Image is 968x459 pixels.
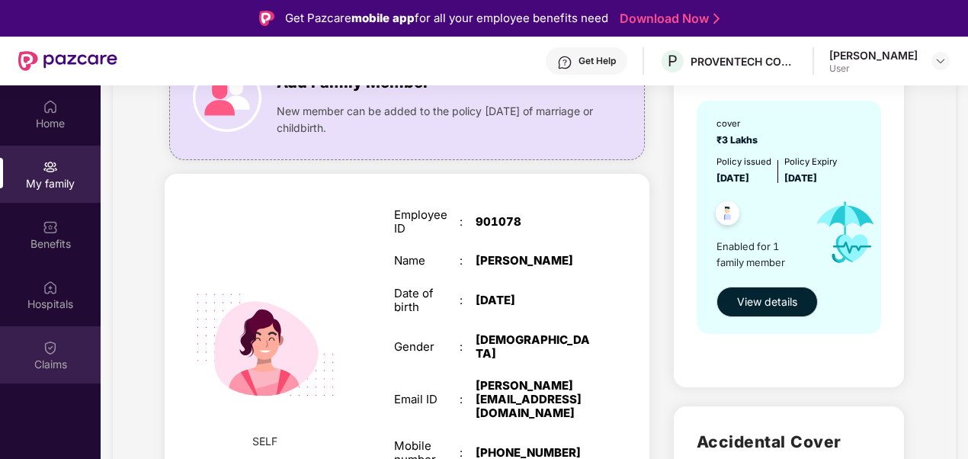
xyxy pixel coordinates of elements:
img: svg+xml;base64,PHN2ZyB3aWR0aD0iMjAiIGhlaWdodD0iMjAiIHZpZXdCb3g9IjAgMCAyMCAyMCIgZmlsbD0ibm9uZSIgeG... [43,159,58,175]
div: : [460,254,476,268]
img: New Pazcare Logo [18,51,117,71]
img: svg+xml;base64,PHN2ZyBpZD0iQmVuZWZpdHMiIHhtbG5zPSJodHRwOi8vd3d3LnczLm9yZy8yMDAwL3N2ZyIgd2lkdGg9Ij... [43,220,58,235]
img: svg+xml;base64,PHN2ZyBpZD0iQ2xhaW0iIHhtbG5zPSJodHRwOi8vd3d3LnczLm9yZy8yMDAwL3N2ZyIgd2lkdGg9IjIwIi... [43,340,58,355]
img: svg+xml;base64,PHN2ZyB4bWxucz0iaHR0cDovL3d3dy53My5vcmcvMjAwMC9zdmciIHdpZHRoPSIyMjQiIGhlaWdodD0iMT... [178,257,354,433]
div: Email ID [394,393,460,406]
img: svg+xml;base64,PHN2ZyBpZD0iSG9tZSIgeG1sbnM9Imh0dHA6Ly93d3cudzMub3JnLzIwMDAvc3ZnIiB3aWR0aD0iMjAiIG... [43,99,58,114]
img: icon [803,186,888,279]
div: cover [716,117,762,131]
div: : [460,215,476,229]
div: [DEMOGRAPHIC_DATA] [476,333,590,361]
div: Date of birth [394,287,460,314]
div: [DATE] [476,294,590,307]
div: : [460,340,476,354]
div: 901078 [476,215,590,229]
span: New member can be added to the policy [DATE] of marriage or childbirth. [277,103,598,136]
div: : [460,294,476,307]
img: Logo [259,11,274,26]
img: icon [193,63,261,132]
span: View details [737,294,797,310]
img: Stroke [713,11,720,27]
span: P [668,52,678,70]
a: Download Now [620,11,715,27]
div: Policy Expiry [784,156,837,169]
div: : [460,393,476,406]
div: PROVENTECH CONSULTING PRIVATE LIMITED [691,54,797,69]
img: svg+xml;base64,PHN2ZyBpZD0iSGVscC0zMngzMiIgeG1sbnM9Imh0dHA6Ly93d3cudzMub3JnLzIwMDAvc3ZnIiB3aWR0aD... [557,55,572,70]
img: svg+xml;base64,PHN2ZyBpZD0iSG9zcGl0YWxzIiB4bWxucz0iaHR0cDovL3d3dy53My5vcmcvMjAwMC9zdmciIHdpZHRoPS... [43,280,58,295]
div: User [829,63,918,75]
div: Get Pazcare for all your employee benefits need [285,9,608,27]
h2: Accidental Cover [697,429,881,454]
strong: mobile app [351,11,415,25]
div: Name [394,254,460,268]
div: Policy issued [716,156,771,169]
span: [DATE] [784,172,817,184]
div: Gender [394,340,460,354]
img: svg+xml;base64,PHN2ZyB4bWxucz0iaHR0cDovL3d3dy53My5vcmcvMjAwMC9zdmciIHdpZHRoPSI0OC45NDMiIGhlaWdodD... [709,197,746,234]
div: [PERSON_NAME] [476,254,590,268]
div: Employee ID [394,208,460,236]
div: Get Help [579,55,616,67]
button: View details [716,287,818,317]
span: SELF [252,433,277,450]
div: [PERSON_NAME][EMAIL_ADDRESS][DOMAIN_NAME] [476,379,590,419]
span: ₹3 Lakhs [716,134,762,146]
span: Enabled for 1 family member [716,239,803,270]
div: [PERSON_NAME] [829,48,918,63]
img: svg+xml;base64,PHN2ZyBpZD0iRHJvcGRvd24tMzJ4MzIiIHhtbG5zPSJodHRwOi8vd3d3LnczLm9yZy8yMDAwL3N2ZyIgd2... [934,55,947,67]
span: [DATE] [716,172,749,184]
